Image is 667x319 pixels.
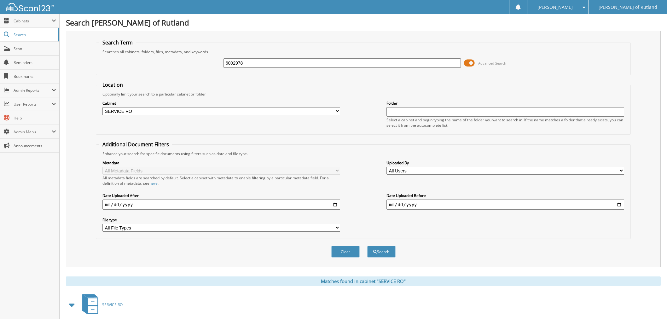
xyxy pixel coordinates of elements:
[386,193,624,198] label: Date Uploaded Before
[99,151,627,156] div: Enhance your search for specific documents using filters such as date and file type.
[14,143,56,148] span: Announcements
[14,74,56,79] span: Bookmarks
[14,129,52,135] span: Admin Menu
[386,160,624,165] label: Uploaded By
[386,117,624,128] div: Select a cabinet and begin typing the name of the folder you want to search in. If the name match...
[99,141,172,148] legend: Additional Document Filters
[331,246,360,258] button: Clear
[6,3,54,11] img: scan123-logo-white.svg
[102,101,340,106] label: Cabinet
[478,61,506,66] span: Advanced Search
[102,175,340,186] div: All metadata fields are searched by default. Select a cabinet with metadata to enable filtering b...
[367,246,396,258] button: Search
[66,276,661,286] div: Matches found in cabinet "SERVICE RO"
[14,101,52,107] span: User Reports
[102,217,340,223] label: File type
[102,160,340,165] label: Metadata
[102,200,340,210] input: start
[537,5,573,9] span: [PERSON_NAME]
[99,91,627,97] div: Optionally limit your search to a particular cabinet or folder
[14,46,56,51] span: Scan
[99,49,627,55] div: Searches all cabinets, folders, files, metadata, and keywords
[149,181,158,186] a: here
[386,200,624,210] input: end
[599,5,657,9] span: [PERSON_NAME] of Rutland
[386,101,624,106] label: Folder
[14,88,52,93] span: Admin Reports
[99,81,126,88] legend: Location
[66,17,661,28] h1: Search [PERSON_NAME] of Rutland
[14,60,56,65] span: Reminders
[102,302,123,307] span: SERVICE RO
[14,32,55,38] span: Search
[14,18,52,24] span: Cabinets
[14,115,56,121] span: Help
[102,193,340,198] label: Date Uploaded After
[78,292,123,317] a: SERVICE RO
[99,39,136,46] legend: Search Term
